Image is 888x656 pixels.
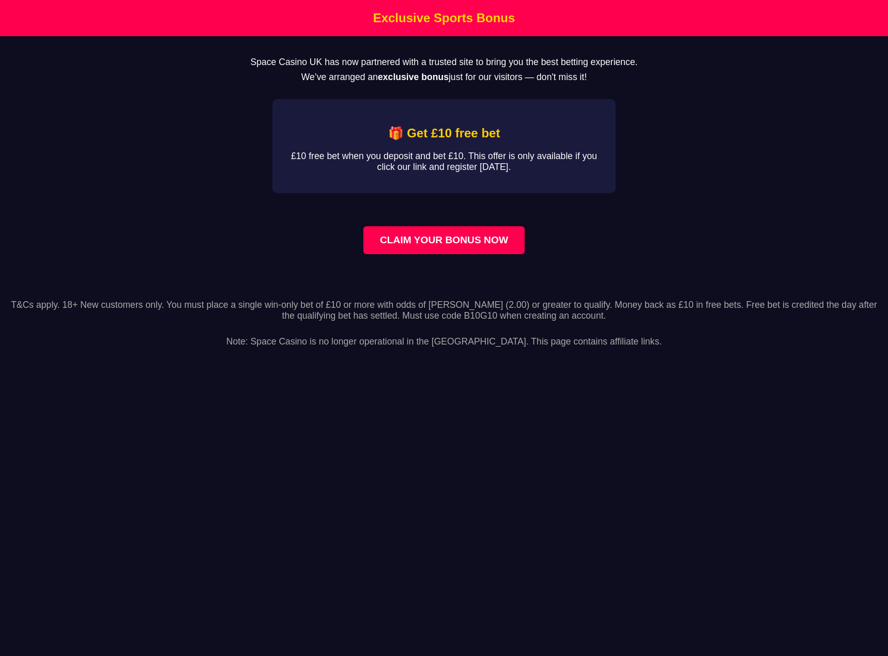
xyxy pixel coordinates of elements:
p: Note: Space Casino is no longer operational in the [GEOGRAPHIC_DATA]. This page contains affiliat... [8,325,880,347]
h2: 🎁 Get £10 free bet [289,126,599,140]
a: Claim your bonus now [363,226,525,254]
p: Space Casino UK has now partnered with a trusted site to bring you the best betting experience. [17,57,871,68]
p: We’ve arranged an just for our visitors — don't miss it! [17,72,871,83]
strong: exclusive bonus [378,72,449,82]
p: £10 free bet when you deposit and bet £10. This offer is only available if you click our link and... [289,151,599,173]
div: Affiliate Bonus [272,99,616,193]
p: T&Cs apply. 18+ New customers only. You must place a single win-only bet of £10 or more with odds... [8,300,880,321]
h1: Exclusive Sports Bonus [3,11,885,25]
